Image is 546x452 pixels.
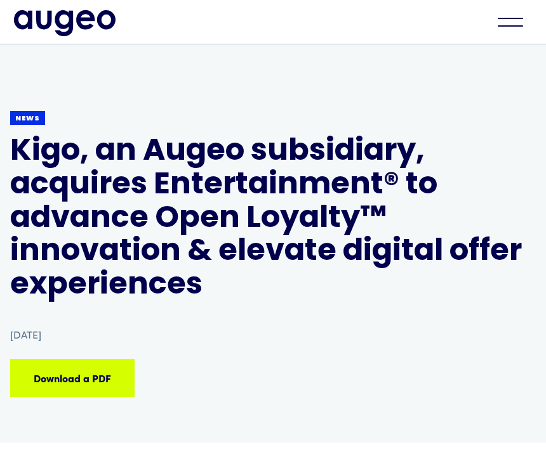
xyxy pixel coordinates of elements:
a: Download a PDF [10,359,135,397]
a: home [14,10,116,36]
h1: Kigo, an Augeo subsidiary, acquires Entertainment® to advance Open Loyalty™ innovation & elevate ... [10,136,536,303]
div: News [15,114,40,124]
div: menu [488,8,533,36]
img: Augeo's full logo in midnight blue. [14,10,116,36]
div: [DATE] [10,328,41,344]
